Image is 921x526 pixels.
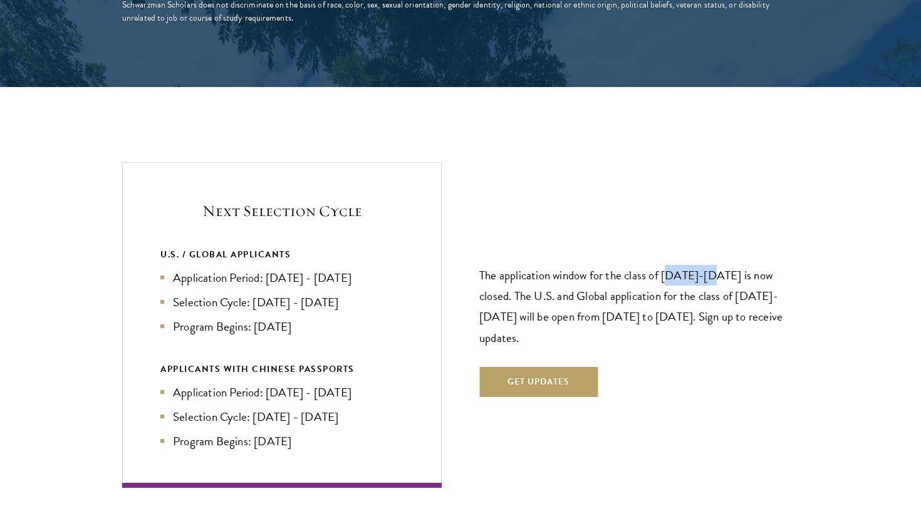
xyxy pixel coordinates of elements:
li: Program Begins: [DATE] [160,432,403,450]
button: Get Updates [479,367,598,397]
li: Selection Cycle: [DATE] - [DATE] [160,408,403,426]
h5: Next Selection Cycle [160,200,403,222]
li: Application Period: [DATE] - [DATE] [160,383,403,401]
div: U.S. / GLOBAL APPLICANTS [160,247,403,262]
p: The application window for the class of [DATE]-[DATE] is now closed. The U.S. and Global applicat... [479,265,799,348]
li: Application Period: [DATE] - [DATE] [160,269,403,287]
div: APPLICANTS WITH CHINESE PASSPORTS [160,361,403,377]
li: Program Begins: [DATE] [160,317,403,336]
li: Selection Cycle: [DATE] - [DATE] [160,293,403,311]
